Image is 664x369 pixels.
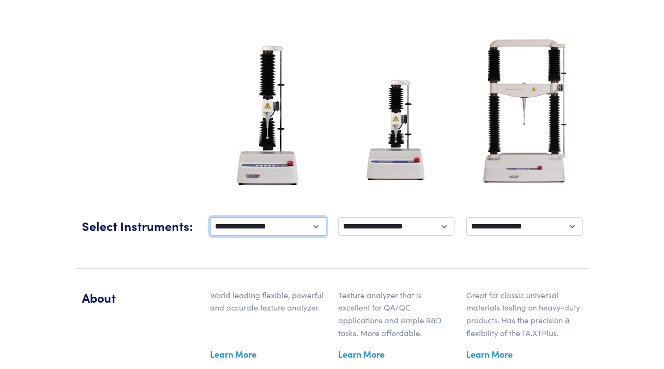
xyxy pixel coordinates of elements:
h5: Select Instruments: [82,217,198,234]
h5: About [82,289,198,306]
img: ta-xt-express-analyzer.jpg [354,62,438,198]
p: Texture analyzer that is excellent for QA/QC applications and simple R&D tasks. More affordable. [338,289,454,339]
img: ta-hd-analyzer.jpg [466,25,583,198]
a: Learn More [338,347,385,362]
p: World leading flexible, powerful and accurate texture analyzer. [210,289,326,314]
img: ta-xt-plus-analyzer.jpg [222,38,314,198]
p: Great for classic universal materials testing on heavy-duty products. Has the precision & flexibi... [466,289,583,339]
a: Learn More [466,347,513,362]
a: Learn More [210,347,257,362]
